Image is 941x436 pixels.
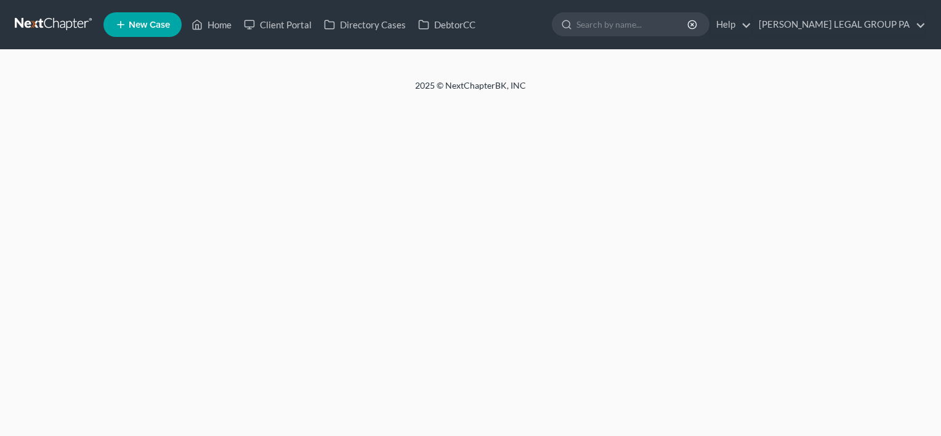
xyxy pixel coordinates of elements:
[318,14,412,36] a: Directory Cases
[129,20,170,30] span: New Case
[753,14,926,36] a: [PERSON_NAME] LEGAL GROUP PA
[412,14,482,36] a: DebtorCC
[710,14,751,36] a: Help
[119,79,822,102] div: 2025 © NextChapterBK, INC
[576,13,689,36] input: Search by name...
[238,14,318,36] a: Client Portal
[185,14,238,36] a: Home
